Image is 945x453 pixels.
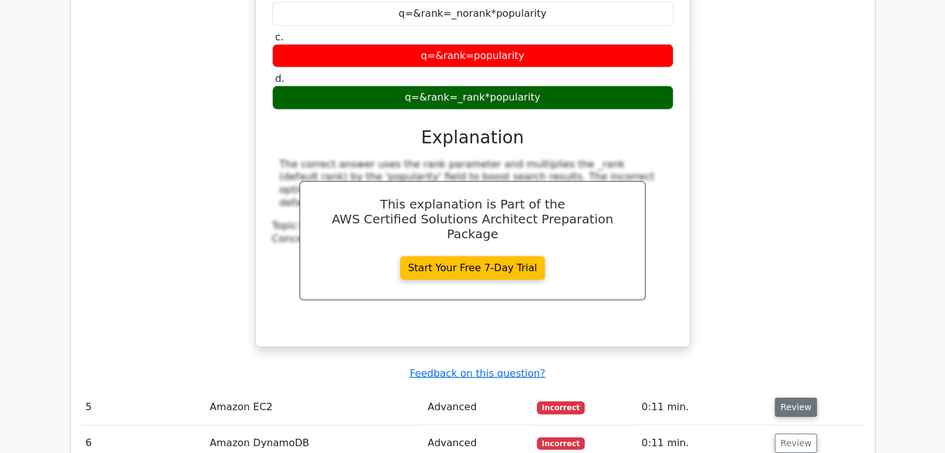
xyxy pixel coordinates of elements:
div: q= [272,86,673,110]
span: d. [275,73,285,84]
div: Concept: [272,233,673,246]
user_search_term: &rank=popularity [436,50,524,63]
span: Incorrect [537,437,585,450]
h3: Explanation [280,127,666,148]
div: Topic: [272,220,673,233]
button: Review [775,398,817,417]
td: Amazon EC2 [205,390,423,425]
button: Review [775,434,817,453]
div: q= [272,44,673,68]
td: 0:11 min. [636,390,770,425]
td: 5 [81,390,205,425]
a: Start Your Free 7-Day Trial [400,256,546,280]
div: q= [272,2,673,26]
a: Feedback on this question? [409,367,545,379]
div: The correct answer uses the rank parameter and multiplies the _rank (default rank) by the 'popula... [280,158,666,210]
user_search_term: &rank=_norank*popularity [413,7,547,20]
span: c. [275,31,284,43]
td: Advanced [422,390,532,425]
span: Incorrect [537,401,585,414]
user_search_term: &rank=_rank*popularity [419,91,541,104]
